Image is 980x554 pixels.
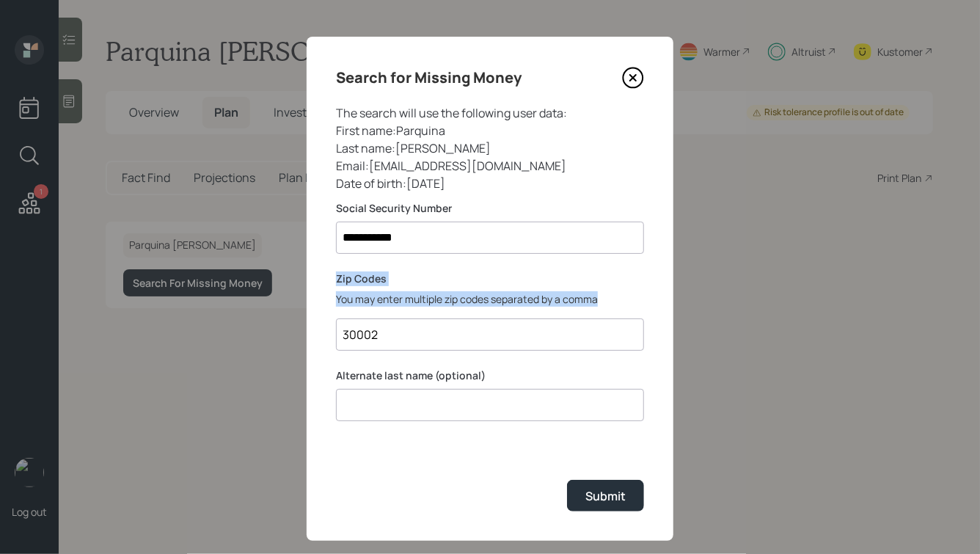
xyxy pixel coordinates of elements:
div: Email : [EMAIL_ADDRESS][DOMAIN_NAME] [336,157,644,175]
div: The search will use the following user data: [336,104,644,122]
h4: Search for Missing Money [336,66,522,90]
div: First name : Parquina [336,122,644,139]
button: Submit [567,480,644,511]
label: Zip Codes [336,271,644,286]
div: Submit [585,488,626,504]
p: You may enter multiple zip codes separated by a comma [336,291,644,307]
label: Social Security Number [336,201,644,216]
label: Alternate last name (optional) [336,368,644,383]
div: Date of birth : [DATE] [336,175,644,192]
div: Last name : [PERSON_NAME] [336,139,644,157]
